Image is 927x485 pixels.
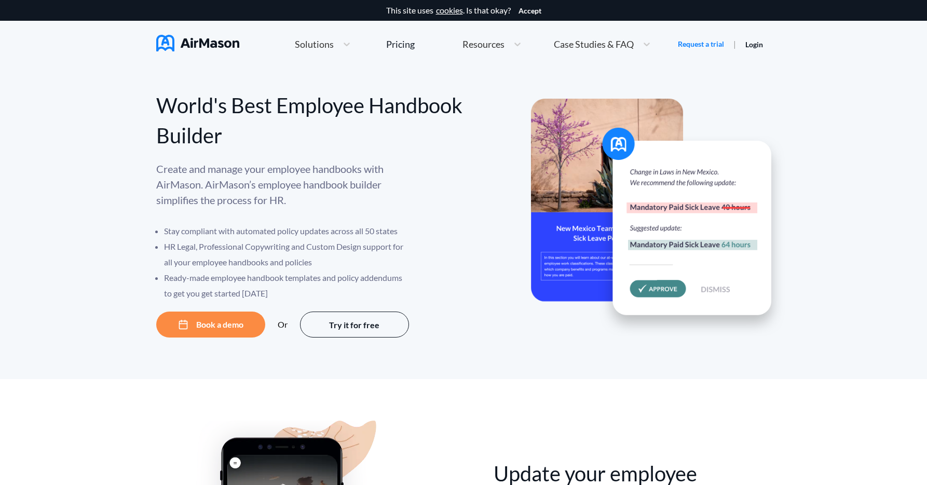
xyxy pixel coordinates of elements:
div: World's Best Employee Handbook Builder [156,90,464,151]
a: Request a trial [678,39,724,49]
button: Book a demo [156,312,265,338]
div: Or [278,320,288,329]
a: Login [745,40,763,49]
li: Ready-made employee handbook templates and policy addendums to get you get started [DATE] [164,270,411,301]
button: Accept cookies [519,7,541,15]
a: cookies [436,6,463,15]
img: AirMason Logo [156,35,239,51]
span: | [733,39,736,49]
p: Create and manage your employee handbooks with AirMason. AirMason’s employee handbook builder sim... [156,161,411,208]
button: Try it for free [300,312,409,338]
div: Pricing [386,39,415,49]
img: hero-banner [531,99,785,337]
span: Case Studies & FAQ [554,39,634,49]
a: Pricing [386,35,415,53]
li: Stay compliant with automated policy updates across all 50 states [164,223,411,239]
li: HR Legal, Professional Copywriting and Custom Design support for all your employee handbooks and ... [164,239,411,270]
span: Solutions [295,39,334,49]
span: Resources [462,39,505,49]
